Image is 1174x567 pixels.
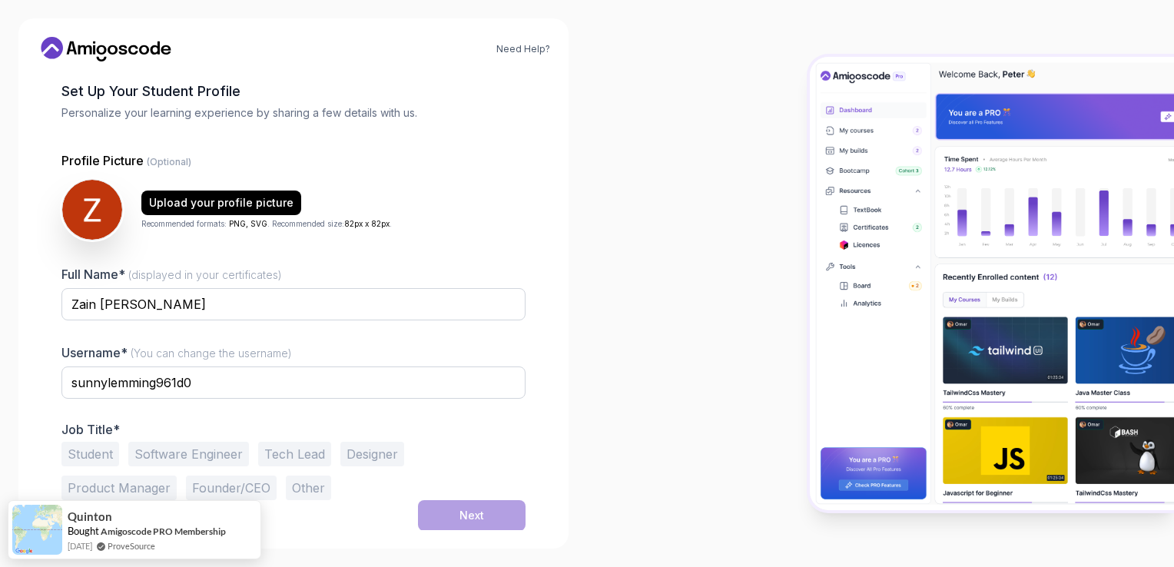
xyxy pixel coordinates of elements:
[128,268,282,281] span: (displayed in your certificates)
[61,288,526,320] input: Enter your Full Name
[258,442,331,466] button: Tech Lead
[147,156,191,167] span: (Optional)
[61,151,526,170] p: Profile Picture
[61,105,526,121] p: Personalize your learning experience by sharing a few details with us.
[344,219,390,228] span: 82px x 82px
[141,191,301,215] button: Upload your profile picture
[61,345,292,360] label: Username*
[62,180,122,240] img: user profile image
[37,37,175,61] a: Home link
[61,442,119,466] button: Student
[128,442,249,466] button: Software Engineer
[141,218,392,230] p: Recommended formats: . Recommended size: .
[418,500,526,531] button: Next
[68,525,99,537] span: Bought
[286,476,331,500] button: Other
[131,346,292,360] span: (You can change the username)
[459,508,484,523] div: Next
[68,539,92,552] span: [DATE]
[149,195,293,211] div: Upload your profile picture
[61,476,177,500] button: Product Manager
[340,442,404,466] button: Designer
[496,43,550,55] a: Need Help?
[68,510,112,523] span: Quinton
[101,525,226,538] a: Amigoscode PRO Membership
[61,267,282,282] label: Full Name*
[61,366,526,399] input: Enter your Username
[186,476,277,500] button: Founder/CEO
[229,219,267,228] span: PNG, SVG
[61,81,526,102] h2: Set Up Your Student Profile
[108,539,155,552] a: ProveSource
[810,57,1174,510] img: Amigoscode Dashboard
[61,422,526,437] p: Job Title*
[12,505,62,555] img: provesource social proof notification image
